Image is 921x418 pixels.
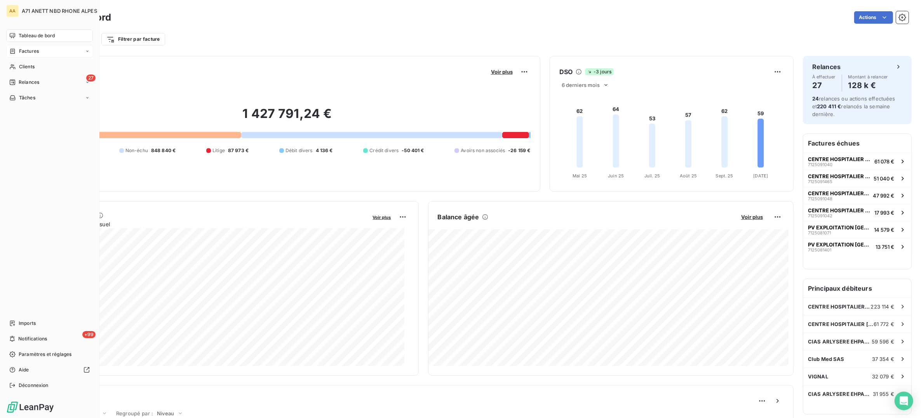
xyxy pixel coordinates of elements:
[872,373,894,380] span: 32 079 €
[812,95,819,102] span: 24
[803,187,911,204] button: CENTRE HOSPITALIER [GEOGRAPHIC_DATA]712509104847 992 €
[803,170,911,187] button: CENTRE HOSPITALIER [GEOGRAPHIC_DATA]712509146551 040 €
[753,173,768,179] tspan: [DATE]
[808,224,871,231] span: PV EXPLOITATION [GEOGRAPHIC_DATA]
[808,156,871,162] span: CENTRE HOSPITALIER [GEOGRAPHIC_DATA]
[873,391,894,397] span: 31 955 €
[491,69,513,75] span: Voir plus
[808,213,832,218] span: 7125091042
[812,95,895,117] span: relances ou actions effectuées et relancés la semaine dernière.
[808,241,872,248] span: PV EXPLOITATION [GEOGRAPHIC_DATA]
[895,392,913,410] div: Open Intercom Messenger
[402,147,424,154] span: -50 401 €
[874,227,894,233] span: 14 579 €
[101,33,165,45] button: Filtrer par facture
[716,173,733,179] tspan: Sept. 25
[808,173,871,179] span: CENTRE HOSPITALIER [GEOGRAPHIC_DATA]
[808,207,871,213] span: CENTRE HOSPITALIER [GEOGRAPHIC_DATA]
[151,147,176,154] span: 848 840 €
[508,147,530,154] span: -26 159 €
[874,175,894,182] span: 51 040 €
[808,231,831,235] span: 7125081071
[808,248,831,252] span: 7125081401
[489,68,515,75] button: Voir plus
[19,79,39,86] span: Relances
[19,63,35,70] span: Clients
[371,213,393,220] button: Voir plus
[680,173,697,179] tspan: Août 25
[812,62,841,71] h6: Relances
[872,338,894,345] span: 59 596 €
[157,410,174,416] span: Niveau
[808,190,870,196] span: CENTRE HOSPITALIER [GEOGRAPHIC_DATA]
[874,210,894,216] span: 17 993 €
[817,103,841,109] span: 220 411 €
[19,366,29,373] span: Aide
[871,304,894,310] span: 223 114 €
[19,320,36,327] span: Imports
[876,244,894,250] span: 13 751 €
[212,147,225,154] span: Litige
[848,75,888,79] span: Montant à relancer
[812,79,836,92] h4: 27
[116,410,153,416] span: Regroupé par :
[803,221,911,238] button: PV EXPLOITATION [GEOGRAPHIC_DATA]712508107114 579 €
[808,356,844,362] span: Club Med SAS
[803,279,911,298] h6: Principaux débiteurs
[848,79,888,92] h4: 128 k €
[741,214,763,220] span: Voir plus
[808,196,832,201] span: 7125091048
[373,215,391,220] span: Voir plus
[573,173,587,179] tspan: Mai 25
[803,153,911,170] button: CENTRE HOSPITALIER [GEOGRAPHIC_DATA]712509104061 078 €
[808,338,872,345] span: CIAS ARLYSERE EHPAD LA NIVEOLE
[461,147,505,154] span: Avoirs non associés
[808,321,874,327] span: CENTRE HOSPITALIER [GEOGRAPHIC_DATA]
[286,147,313,154] span: Débit divers
[808,162,832,167] span: 7125091040
[874,321,894,327] span: 61 772 €
[19,32,55,39] span: Tableau de bord
[808,373,828,380] span: VIGNAL
[608,173,624,179] tspan: Juin 25
[803,238,911,255] button: PV EXPLOITATION [GEOGRAPHIC_DATA]712508140113 751 €
[559,67,573,76] h6: DSO
[6,364,93,376] a: Aide
[6,401,54,413] img: Logo LeanPay
[22,8,97,14] span: A71 ANETT NBD RHONE ALPES
[19,48,39,55] span: Factures
[872,356,894,362] span: 37 354 €
[316,147,333,154] span: 4 136 €
[739,213,765,220] button: Voir plus
[86,75,96,82] span: 27
[44,220,367,228] span: Chiffre d'affaires mensuel
[873,193,894,199] span: 47 992 €
[808,304,871,310] span: CENTRE HOSPITALIER [GEOGRAPHIC_DATA]
[18,335,47,342] span: Notifications
[6,5,19,17] div: AA
[874,158,894,165] span: 61 078 €
[803,204,911,221] button: CENTRE HOSPITALIER [GEOGRAPHIC_DATA]712509104217 993 €
[19,94,35,101] span: Tâches
[808,179,832,184] span: 7125091465
[585,68,614,75] span: -3 jours
[369,147,399,154] span: Crédit divers
[803,134,911,153] h6: Factures échues
[438,212,479,222] h6: Balance âgée
[812,75,836,79] span: À effectuer
[82,331,96,338] span: +99
[19,351,71,358] span: Paramètres et réglages
[19,382,49,389] span: Déconnexion
[44,106,531,129] h2: 1 427 791,24 €
[562,82,600,88] span: 6 derniers mois
[644,173,660,179] tspan: Juil. 25
[854,11,893,24] button: Actions
[228,147,249,154] span: 87 973 €
[125,147,148,154] span: Non-échu
[808,391,873,397] span: CIAS ARLYSERE EHPAD FLOREAL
